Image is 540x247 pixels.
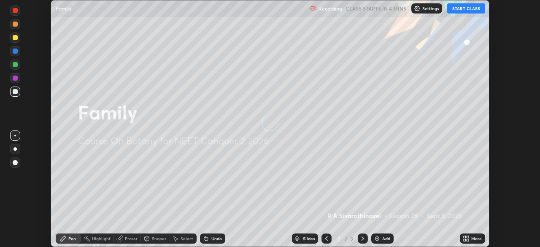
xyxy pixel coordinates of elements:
div: Pen [68,236,76,241]
img: recording.375f2c34.svg [310,5,317,12]
h5: CLASS STARTS IN 4 MINS [346,5,406,12]
div: Add [382,236,390,241]
div: Shapes [152,236,166,241]
button: START CLASS [447,3,485,14]
div: Slides [303,236,315,241]
div: 3 [335,236,343,241]
div: 3 [349,235,354,242]
div: Select [181,236,193,241]
p: Recording [319,5,342,12]
div: More [471,236,482,241]
div: Undo [211,236,222,241]
p: Family [56,5,71,12]
img: class-settings-icons [414,5,421,12]
p: Settings [422,6,439,11]
img: add-slide-button [374,235,381,242]
div: Highlight [92,236,111,241]
div: / [345,236,348,241]
div: Eraser [125,236,138,241]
